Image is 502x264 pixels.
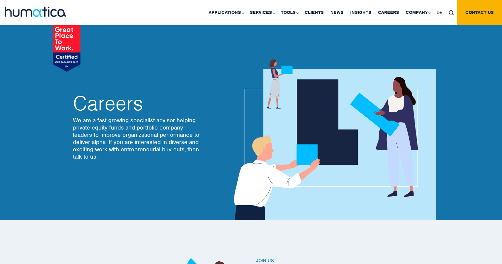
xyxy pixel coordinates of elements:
[228,59,436,220] img: about_banner1
[437,10,442,15] span: DE
[256,258,434,264] h6: Join us
[449,10,454,15] img: search_icon
[5,7,66,17] img: logo
[73,117,202,160] p: We are a fast growing specialist advisor helping private equity funds and portfolio company leade...
[73,94,202,113] h2: Careers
